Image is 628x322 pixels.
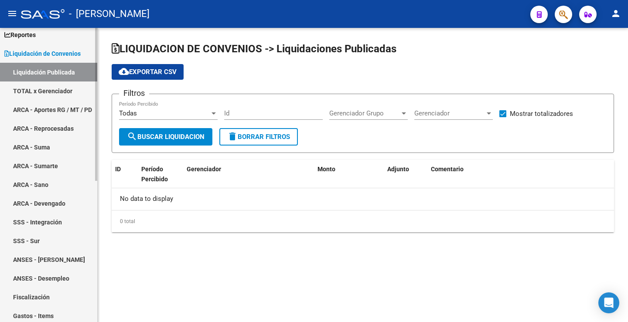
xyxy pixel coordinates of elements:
[414,109,485,117] span: Gerenciador
[317,166,335,173] span: Monto
[4,49,81,58] span: Liquidación de Convenios
[314,160,384,198] datatable-header-cell: Monto
[69,4,150,24] span: - [PERSON_NAME]
[510,108,573,119] span: Mostrar totalizadores
[119,68,177,76] span: Exportar CSV
[119,109,137,117] span: Todas
[7,8,17,19] mat-icon: menu
[387,166,409,173] span: Adjunto
[127,131,137,142] mat-icon: search
[611,8,621,19] mat-icon: person
[4,30,36,40] span: Reportes
[112,210,614,232] div: 0 total
[141,166,168,183] span: Período Percibido
[187,166,221,173] span: Gerenciador
[219,128,298,146] button: Borrar Filtros
[138,160,171,198] datatable-header-cell: Período Percibido
[127,133,205,141] span: Buscar Liquidacion
[112,160,138,198] datatable-header-cell: ID
[112,64,184,80] button: Exportar CSV
[112,43,396,55] span: LIQUIDACION DE CONVENIOS -> Liquidaciones Publicadas
[427,160,614,198] datatable-header-cell: Comentario
[115,166,121,173] span: ID
[431,166,464,173] span: Comentario
[119,87,149,99] h3: Filtros
[384,160,427,198] datatable-header-cell: Adjunto
[183,160,314,198] datatable-header-cell: Gerenciador
[227,133,290,141] span: Borrar Filtros
[227,131,238,142] mat-icon: delete
[119,128,212,146] button: Buscar Liquidacion
[598,292,619,313] div: Open Intercom Messenger
[112,188,614,210] div: No data to display
[119,66,129,77] mat-icon: cloud_download
[329,109,400,117] span: Gerenciador Grupo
